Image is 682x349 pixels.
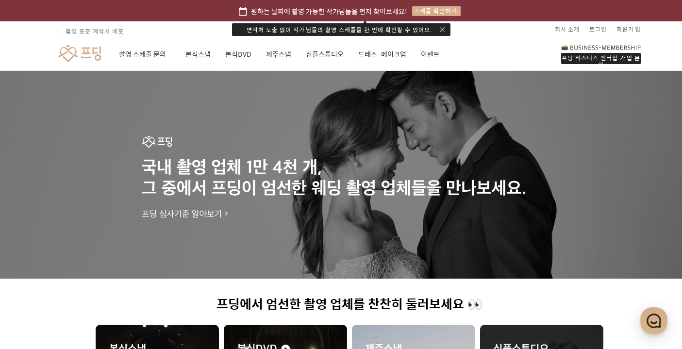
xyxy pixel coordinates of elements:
[306,38,344,71] a: 심플스튜디오
[555,21,580,37] a: 회사 소개
[358,38,406,71] a: 드레스·메이크업
[185,38,211,71] a: 본식스냅
[561,53,641,64] div: 프딩 비즈니스 멤버십 가입 문의
[96,297,603,312] h1: 프딩에서 엄선한 촬영 업체를 찬찬히 둘러보세요 👀
[66,27,124,35] span: 촬영 표준 계약서 배포
[251,6,407,17] span: 원하는 날짜에 촬영 가능한 작가님들을 먼저 찾아보세요!
[561,44,641,64] a: 프딩 비즈니스 멤버십 가입 문의
[616,21,641,37] a: 회원가입
[589,21,607,37] a: 로그인
[225,38,251,71] a: 본식DVD
[119,38,171,71] a: 촬영 스케줄 문의
[412,6,461,16] div: 스케줄 확인하기
[421,38,440,71] a: 이벤트
[266,38,291,71] a: 제주스냅
[232,23,450,36] div: 연락처 노출 없이 작가님들의 촬영 스케줄을 한 번에 확인할 수 있어요.
[58,25,124,38] a: 촬영 표준 계약서 배포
